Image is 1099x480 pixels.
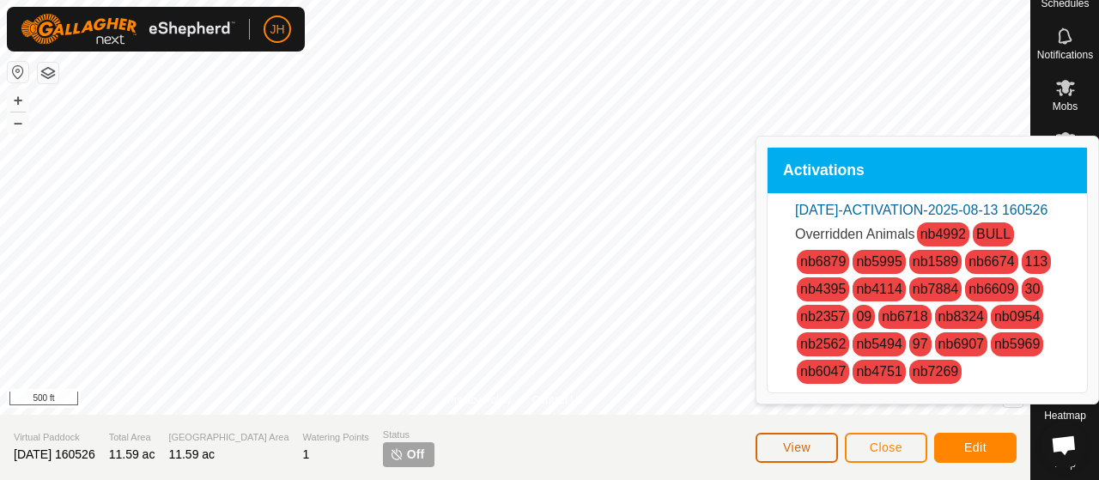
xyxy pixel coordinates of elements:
[938,309,984,324] a: nb8324
[994,337,1040,351] a: nb5969
[968,254,1014,269] a: nb6674
[38,63,58,83] button: Map Layers
[856,282,902,296] a: nb4114
[1041,422,1087,468] div: Open chat
[938,337,984,351] a: nb6907
[1044,410,1086,421] span: Heatmap
[8,112,28,133] button: –
[447,392,512,408] a: Privacy Policy
[407,446,424,464] span: Off
[783,441,811,454] span: View
[1054,459,1076,469] span: Help
[303,447,310,461] span: 1
[14,430,95,445] span: Virtual Paddock
[795,227,915,241] span: Overridden Animals
[1053,101,1078,112] span: Mobs
[390,447,404,461] img: turn-off
[8,62,28,82] button: Reset Map
[800,282,846,296] a: nb4395
[800,254,846,269] a: nb6879
[913,337,928,351] a: 97
[856,364,902,379] a: nb4751
[109,447,155,461] span: 11.59 ac
[795,203,1047,217] a: [DATE]-ACTIVATION-2025-08-13 160526
[168,430,288,445] span: [GEOGRAPHIC_DATA] Area
[845,433,927,463] button: Close
[994,309,1040,324] a: nb0954
[964,441,987,454] span: Edit
[14,447,95,461] span: [DATE] 160526
[168,447,215,461] span: 11.59 ac
[532,392,583,408] a: Contact Us
[1031,428,1099,476] a: Help
[920,227,966,241] a: nb4992
[800,337,846,351] a: nb2562
[21,14,235,45] img: Gallagher Logo
[856,254,902,269] a: nb5995
[1025,254,1048,269] a: 113
[783,163,865,179] span: Activations
[913,364,958,379] a: nb7269
[8,90,28,111] button: +
[1025,282,1041,296] a: 30
[1037,50,1093,60] span: Notifications
[934,433,1017,463] button: Edit
[383,428,434,442] span: Status
[856,309,871,324] a: 09
[800,364,846,379] a: nb6047
[913,282,958,296] a: nb7884
[756,433,838,463] button: View
[870,441,902,454] span: Close
[270,21,284,39] span: JH
[856,337,902,351] a: nb5494
[800,309,846,324] a: nb2357
[913,254,958,269] a: nb1589
[109,430,155,445] span: Total Area
[968,282,1014,296] a: nb6609
[303,430,369,445] span: Watering Points
[976,227,1011,241] a: BULL
[882,309,927,324] a: nb6718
